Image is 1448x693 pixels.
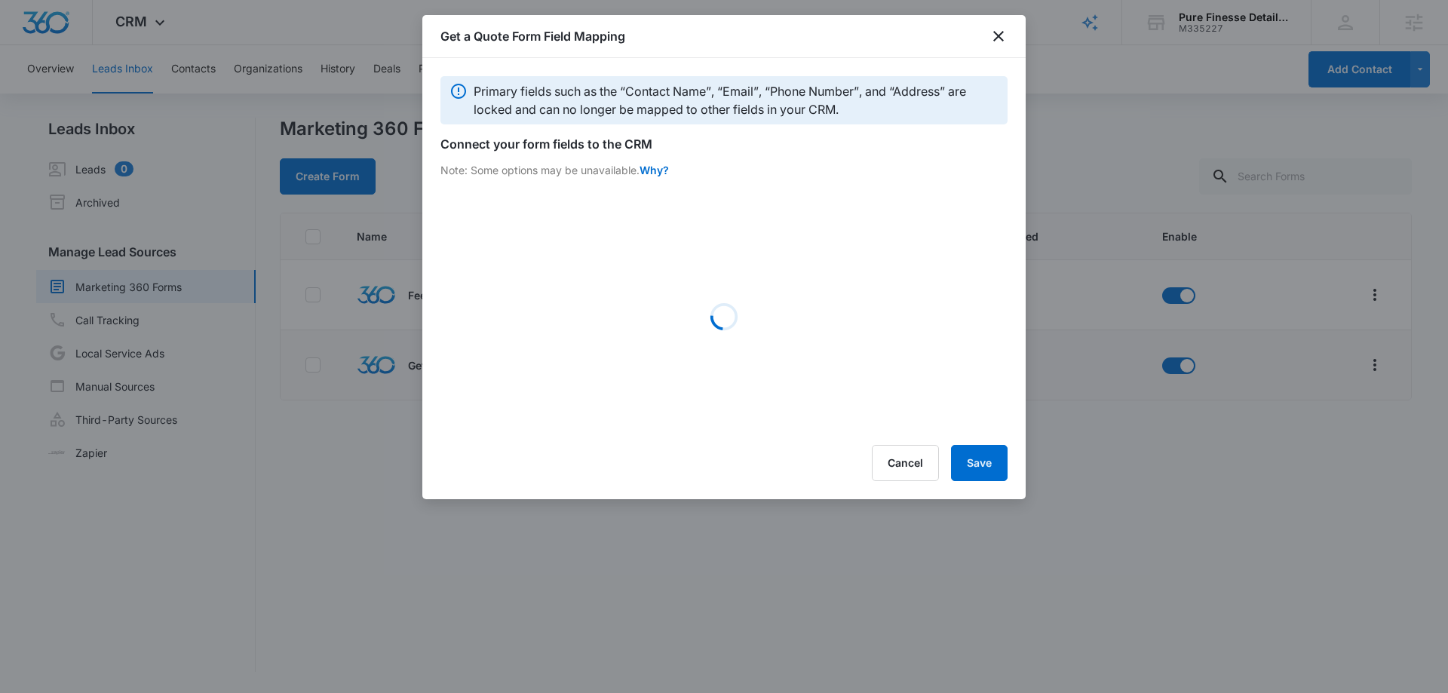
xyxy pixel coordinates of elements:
[440,162,640,178] p: Note: Some options may be unavailable.
[640,162,669,189] span: Why?
[989,27,1008,45] button: close
[474,82,999,118] p: Primary fields such as the “Contact Name”, “Email”, “Phone Number”, and “Address” are locked and ...
[440,27,625,45] h1: Get a Quote Form Field Mapping
[951,445,1008,481] button: Save
[440,135,1008,153] h6: Connect your form fields to the CRM
[872,445,939,481] button: Cancel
